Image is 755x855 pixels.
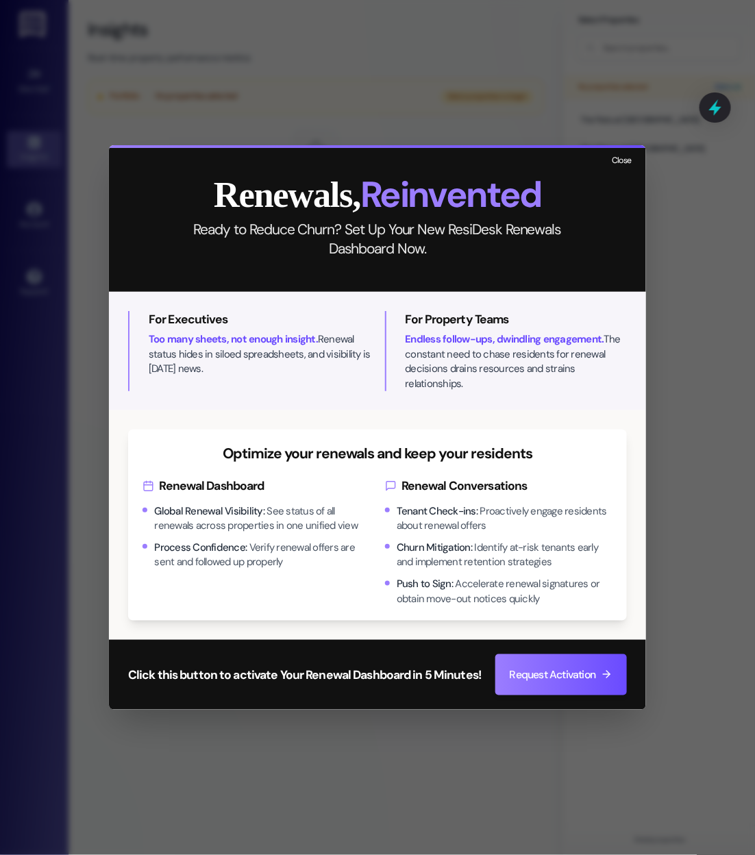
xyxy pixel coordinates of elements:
[155,504,265,518] span: Global Renewal Visibility :
[397,541,472,554] span: Churn Mitigation :
[149,332,318,346] span: Too many sheets, not enough insight.
[155,504,358,532] span: See status of all renewals across properties in one unified view
[607,153,636,170] button: Close modal
[360,171,541,218] span: Reinvented
[406,332,604,346] span: Endless follow-ups, dwindling engagement.
[495,654,627,695] button: Request Activation
[143,478,371,495] h4: Renewal Dashboard
[176,220,579,258] p: Ready to Reduce Churn? Set Up Your New ResiDesk Renewals Dashboard Now.
[155,541,247,554] span: Process Confidence :
[397,541,598,569] span: Identify at-risk tenants early and implement retention strategies
[397,504,478,518] span: Tenant Check-ins :
[397,577,600,605] span: Accelerate renewal signatures or obtain move-out notices quickly
[385,478,613,495] h4: Renewal Conversations
[397,504,607,532] span: Proactively engage residents about renewal offers
[149,332,371,376] p: Renewal status hides in siloed spreadsheets, and visibility is [DATE] news.
[128,177,627,213] h2: Renewals,
[149,311,371,328] h3: For Executives
[155,541,356,569] span: Verify renewal offers are sent and followed up properly
[143,444,612,463] h3: Optimize your renewals and keep your residents
[406,332,628,391] p: The constant need to chase residents for renewal decisions drains resources and strains relations...
[406,311,628,328] h3: For Property Teams
[128,667,481,684] h3: Click this button to activate Your Renewal Dashboard in 5 Minutes!
[397,577,453,591] span: Push to Sign :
